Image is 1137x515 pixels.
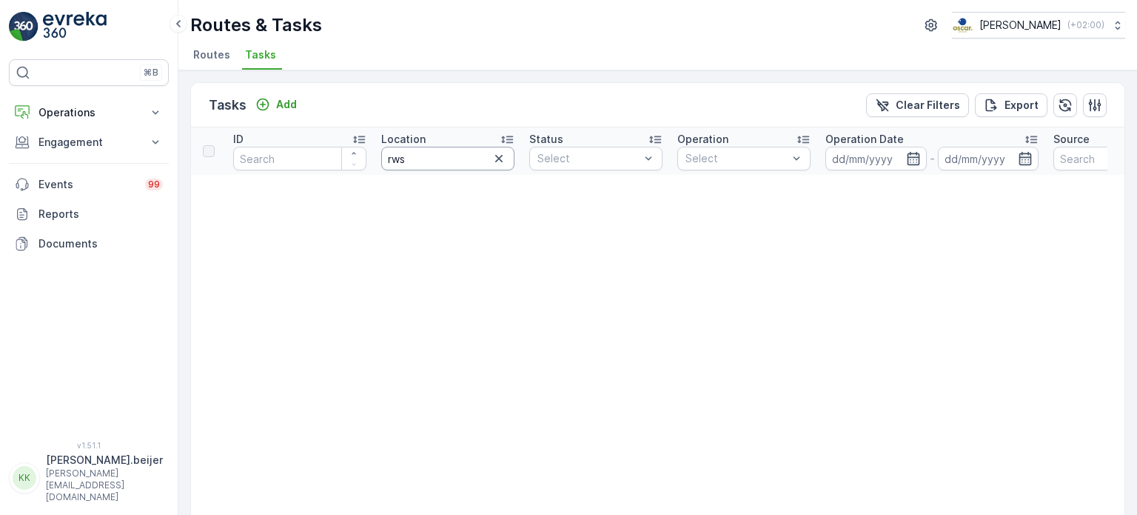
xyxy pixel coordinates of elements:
p: Documents [38,236,163,251]
div: KK [13,466,36,490]
p: Location [381,132,426,147]
span: Routes [193,47,230,62]
p: Select [537,151,640,166]
p: Routes & Tasks [190,13,322,37]
p: Events [38,177,136,192]
p: - [930,150,935,167]
p: Operation [677,132,728,147]
p: [PERSON_NAME] [979,18,1061,33]
a: Reports [9,199,169,229]
p: ID [233,132,244,147]
input: dd/mm/yyyy [938,147,1039,170]
input: Search [381,147,514,170]
p: ( +02:00 ) [1067,19,1104,31]
a: Events99 [9,170,169,199]
p: Operation Date [825,132,904,147]
p: Reports [38,207,163,222]
input: Search [233,147,366,170]
p: [PERSON_NAME][EMAIL_ADDRESS][DOMAIN_NAME] [46,468,163,503]
p: Export [1004,98,1039,113]
p: 99 [148,179,160,190]
span: Tasks [245,47,276,62]
p: [PERSON_NAME].beijer [46,453,163,468]
img: basis-logo_rgb2x.png [952,17,973,33]
p: Source [1053,132,1090,147]
span: v 1.51.1 [9,441,169,450]
p: Select [685,151,788,166]
button: Clear Filters [866,93,969,117]
p: Status [529,132,563,147]
p: ⌘B [144,67,158,79]
p: Add [276,97,297,112]
input: dd/mm/yyyy [825,147,927,170]
p: Clear Filters [896,98,960,113]
button: Engagement [9,127,169,157]
p: Tasks [209,95,246,116]
button: Operations [9,98,169,127]
img: logo [9,12,38,41]
p: Engagement [38,135,139,150]
p: Operations [38,105,139,120]
button: Export [975,93,1047,117]
button: Add [249,96,303,113]
img: logo_light-DOdMpM7g.png [43,12,107,41]
a: Documents [9,229,169,259]
button: KK[PERSON_NAME].beijer[PERSON_NAME][EMAIL_ADDRESS][DOMAIN_NAME] [9,453,169,503]
button: [PERSON_NAME](+02:00) [952,12,1125,39]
